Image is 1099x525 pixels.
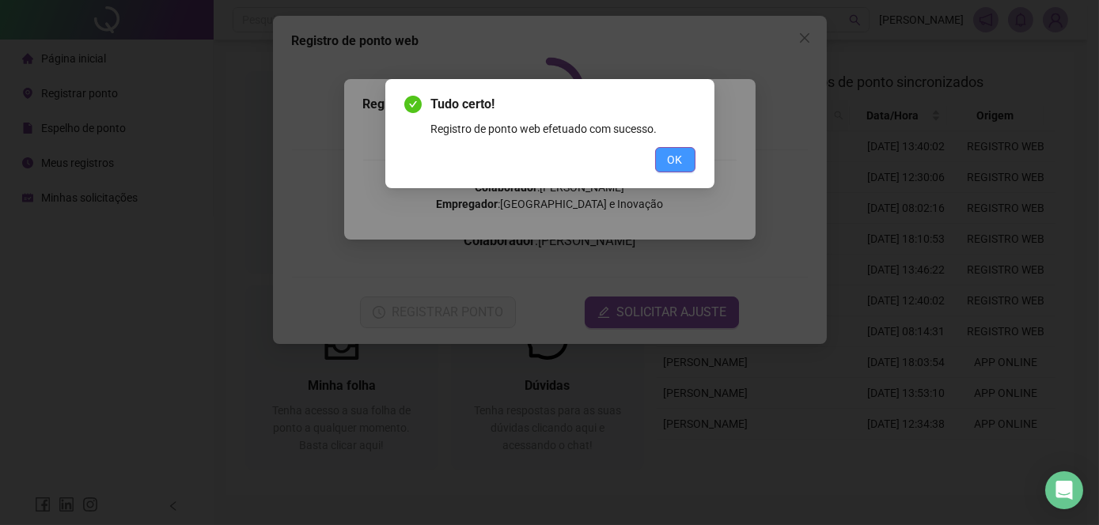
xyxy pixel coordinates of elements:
[668,151,683,168] span: OK
[431,95,695,114] span: Tudo certo!
[431,120,695,138] div: Registro de ponto web efetuado com sucesso.
[404,96,422,113] span: check-circle
[1045,471,1083,509] div: Open Intercom Messenger
[655,147,695,172] button: OK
